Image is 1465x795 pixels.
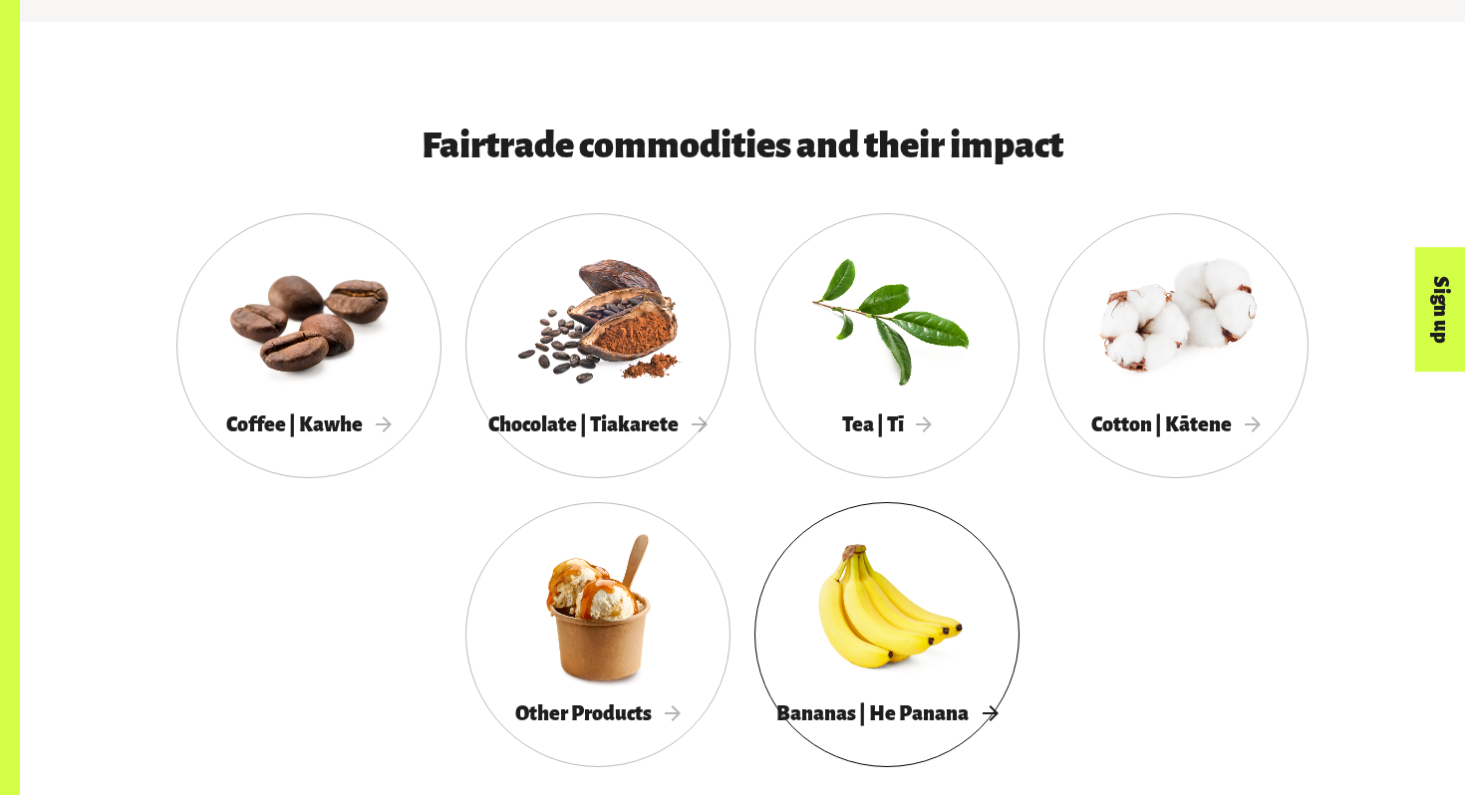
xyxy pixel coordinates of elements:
[465,213,731,478] a: Chocolate | Tiakarete
[754,213,1020,478] a: Tea | Tī
[754,502,1020,767] a: Bananas | He Panana
[236,126,1249,165] h3: Fairtrade commodities and their impact
[1043,213,1309,478] a: Cotton | Kātene
[488,413,708,435] span: Chocolate | Tiakarete
[176,213,441,478] a: Coffee | Kawhe
[1091,413,1261,435] span: Cotton | Kātene
[776,702,998,724] span: Bananas | He Panana
[842,413,933,435] span: Tea | Tī
[465,502,731,767] a: Other Products
[515,702,681,724] span: Other Products
[226,413,392,435] span: Coffee | Kawhe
